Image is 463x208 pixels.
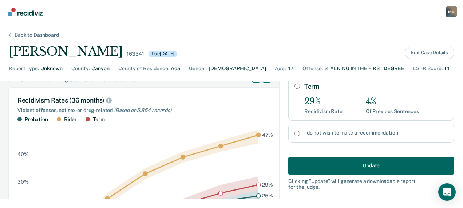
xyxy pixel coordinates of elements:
div: LSI-R Score : [413,65,443,72]
div: Age : [275,65,286,72]
div: Clicking " Update " will generate a downloadable report for the judge. [288,178,454,190]
g: text [262,132,273,199]
div: 29% [304,96,343,107]
div: Violent offenses, not sex- or drug-related [17,107,274,113]
div: STALKING IN THE FIRST DEGREE [324,65,404,72]
div: Of Previous Sentences [366,108,419,115]
div: 14 [444,65,450,72]
text: 30% [17,179,29,185]
div: Term [93,116,104,123]
div: County of Residence : [118,65,169,72]
div: Open Intercom Messenger [438,183,456,201]
img: Recidiviz [8,8,43,16]
div: Due [DATE] [149,51,178,57]
text: 25% [262,193,273,199]
text: 40% [17,151,29,157]
div: Ada [171,65,180,72]
div: Rider [64,116,77,123]
div: Offense : [302,65,323,72]
div: [PERSON_NAME] [9,44,122,59]
div: M M [446,6,457,17]
div: [DEMOGRAPHIC_DATA] [209,65,266,72]
text: 47% [262,132,273,138]
label: Term [304,83,448,91]
div: 4% [366,96,419,107]
div: Back to Dashboard [6,32,68,38]
label: I do not wish to make a recommendation [304,130,448,136]
div: Probation [25,116,48,123]
div: Canyon [91,65,110,72]
button: Profile dropdown button [446,6,457,17]
div: 47 [287,65,294,72]
div: Recidivism Rate [304,108,343,115]
div: Gender : [189,65,207,72]
div: Unknown [40,65,63,72]
button: Edit Case Details [405,47,454,59]
div: Report Type : [9,65,39,72]
div: County : [71,65,90,72]
span: (Based on 5,854 records ) [114,107,171,113]
text: 29% [262,182,273,188]
button: Update [288,157,454,174]
div: 163341 [127,51,144,57]
div: Recidivism Rates (36 months) [17,96,274,104]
